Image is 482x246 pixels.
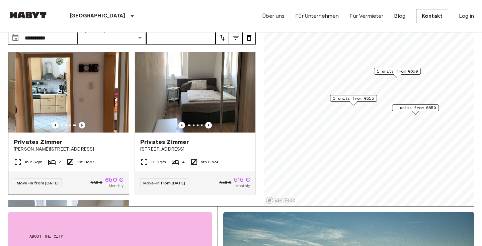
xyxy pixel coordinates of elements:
[178,122,185,129] button: Previous image
[135,52,255,133] img: Marketing picture of unit DE-04-029-005-03HF
[266,196,295,204] a: Mapbox logo
[219,180,231,186] span: 645 €
[140,146,250,153] span: [STREET_ADDRESS]
[262,12,285,20] a: Über uns
[9,31,22,45] button: Choose date, selected date is 1 Oct 2025
[201,159,218,165] span: 5th Floor
[295,12,339,20] a: Für Unternehmen
[216,31,229,45] button: tune
[15,52,136,133] img: Marketing picture of unit DE-04-031-001-01HF
[151,159,166,165] span: 10 Sqm
[109,183,124,189] span: Monthly
[349,12,383,20] a: Für Vermieter
[90,180,102,186] span: 685 €
[52,122,59,129] button: Previous image
[14,138,62,146] span: Privates Zimmer
[143,180,185,185] span: Move-in from [DATE]
[70,12,126,20] p: [GEOGRAPHIC_DATA]
[17,180,59,185] span: Move-in from [DATE]
[229,31,242,45] button: tune
[459,12,474,20] a: Log in
[135,52,256,194] a: Marketing picture of unit DE-04-029-005-03HFPrevious imagePrevious imagePrivates Zimmer[STREET_AD...
[392,104,439,115] div: Map marker
[140,138,189,146] span: Privates Zimmer
[235,183,250,189] span: Monthly
[105,177,124,183] span: 650 €
[77,159,94,165] span: 1st Floor
[29,233,191,239] span: About the city
[24,159,43,165] span: 16.2 Sqm
[14,146,124,153] span: [PERSON_NAME][STREET_ADDRESS]
[377,68,418,74] span: 1 units from €650
[182,159,185,165] span: 4
[394,12,405,20] a: Blog
[374,68,421,78] div: Map marker
[59,159,61,165] span: 2
[79,122,85,129] button: Previous image
[8,52,129,194] a: Previous imagePrevious imagePrivates Zimmer[PERSON_NAME][STREET_ADDRESS]16.2 Sqm21st FloorMove-in...
[242,31,256,45] button: tune
[8,12,48,18] img: Habyt
[205,122,212,129] button: Previous image
[333,95,374,101] span: 1 units from €515
[234,177,250,183] span: 515 €
[395,105,436,111] span: 1 units from €650
[330,95,377,105] div: Map marker
[416,9,448,23] a: Kontakt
